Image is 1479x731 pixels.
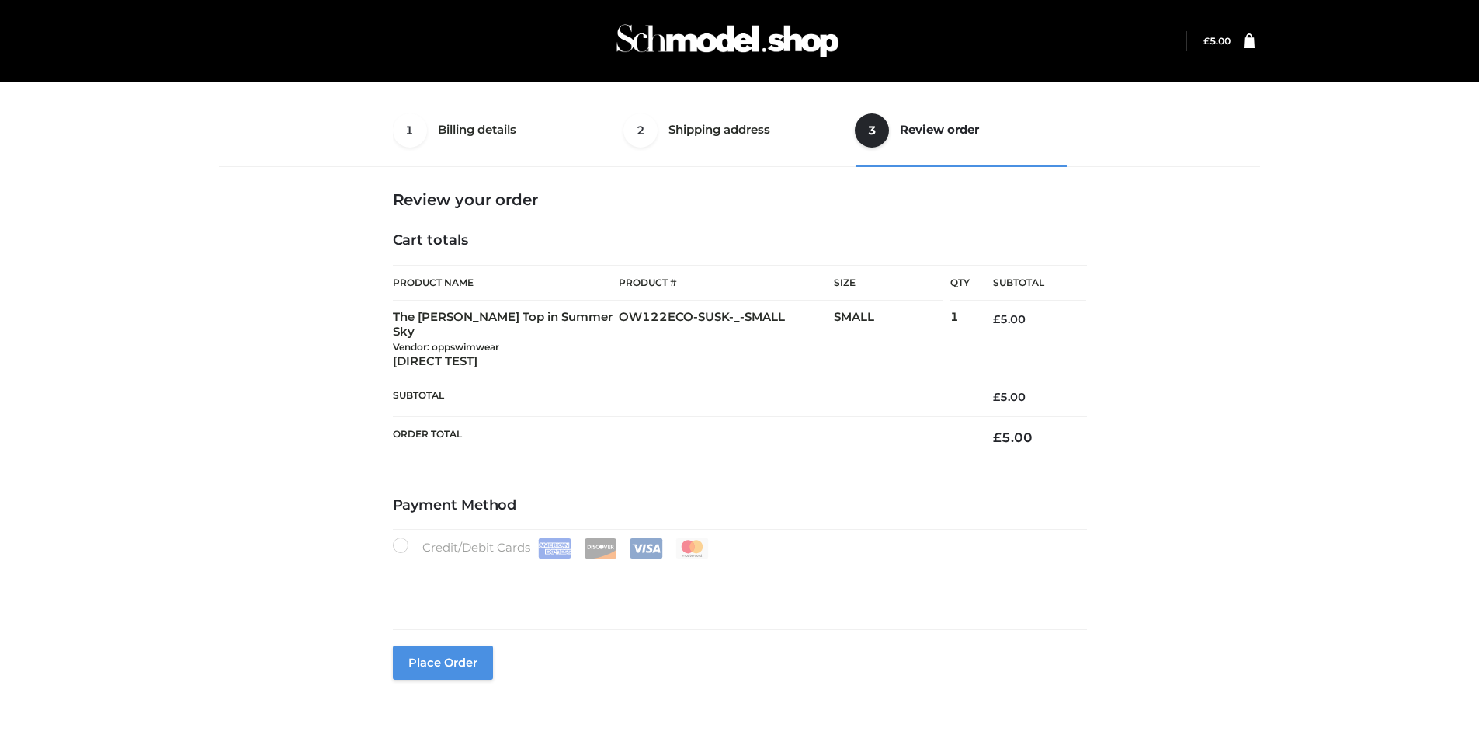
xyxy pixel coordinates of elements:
bdi: 5.00 [993,312,1026,326]
td: OW122ECO-SUSK-_-SMALL [619,301,834,378]
td: The [PERSON_NAME] Top in Summer Sky [DIRECT TEST] [393,301,620,378]
th: Qty [950,265,970,301]
img: Visa [630,538,663,559]
span: £ [1203,35,1210,47]
small: Vendor: oppswimwear [393,341,499,353]
th: Subtotal [970,266,1086,301]
h3: Review your order [393,190,1087,209]
bdi: 5.00 [1203,35,1231,47]
img: Discover [584,538,617,559]
h4: Cart totals [393,232,1087,249]
th: Size [834,266,943,301]
span: £ [993,312,1000,326]
bdi: 5.00 [993,430,1033,445]
img: Mastercard [675,538,709,559]
td: SMALL [834,301,950,378]
button: Place order [393,646,493,680]
label: Credit/Debit Cards [393,538,710,559]
span: £ [993,390,1000,404]
h4: Payment Method [393,497,1087,514]
th: Product # [619,265,834,301]
td: 1 [950,301,970,378]
span: £ [993,430,1002,445]
a: £5.00 [1203,35,1231,47]
th: Order Total [393,416,970,458]
iframe: Secure payment input frame [390,555,1084,612]
img: Schmodel Admin 964 [611,10,844,71]
th: Subtotal [393,378,970,416]
th: Product Name [393,265,620,301]
bdi: 5.00 [993,390,1026,404]
img: Amex [538,538,571,559]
